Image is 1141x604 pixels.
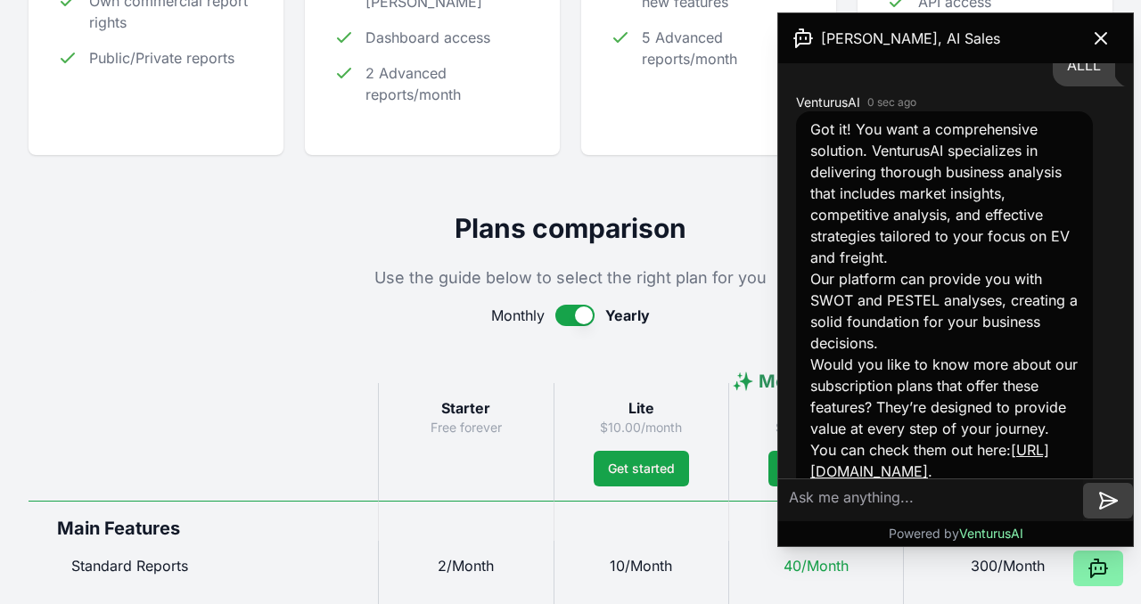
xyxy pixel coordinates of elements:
[569,419,714,437] p: $10.00/month
[605,305,650,326] span: Yearly
[610,557,672,575] span: 10/Month
[821,28,1000,49] span: [PERSON_NAME], AI Sales
[743,397,889,419] h3: Pro
[608,460,675,477] span: Get started
[732,371,900,392] span: ✨ Most popular ✨
[959,526,1023,541] span: VenturusAI
[796,94,860,111] span: VenturusAI
[810,268,1079,354] p: Our platform can provide you with SWOT and PESTEL analyses, creating a solid foundation for your ...
[784,557,849,575] span: 40/Month
[810,354,1079,482] p: Would you like to know more about our subscription plans that offer these features? They’re desig...
[491,305,545,326] span: Monthly
[365,62,531,105] span: 2 Advanced reports/month
[29,265,1112,290] p: Use the guide below to select the right plan for you
[393,397,538,419] h3: Starter
[569,397,714,419] h3: Lite
[438,557,494,575] span: 2/Month
[29,212,1112,244] h2: Plans comparison
[971,557,1045,575] span: 300/Month
[29,501,378,541] div: Main Features
[810,118,1079,268] p: Got it! You want a comprehensive solution. VenturusAI specializes in delivering thorough business...
[89,47,234,69] span: Public/Private reports
[768,451,864,486] button: Get started
[365,27,490,48] span: Dashboard access
[867,95,916,110] time: 0 sec ago
[642,27,808,69] span: 5 Advanced reports/month
[393,419,538,437] p: Free forever
[1067,56,1101,74] span: ALLL
[889,525,1023,543] p: Powered by
[743,419,889,437] p: $16.67/month
[594,451,689,486] button: Get started
[29,541,378,591] div: Standard Reports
